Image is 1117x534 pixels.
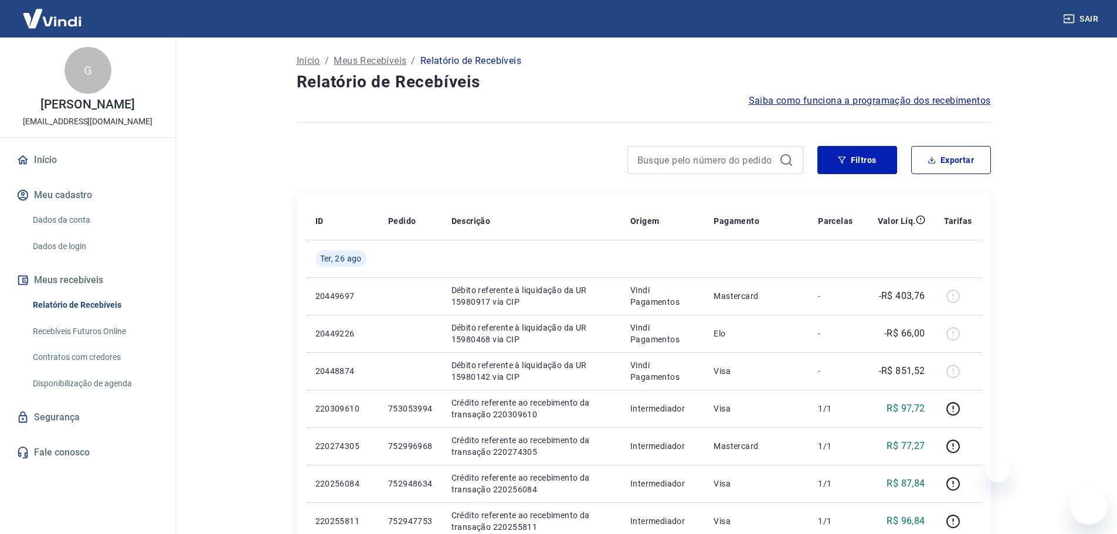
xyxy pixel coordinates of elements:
[887,477,925,491] p: R$ 87,84
[818,515,853,527] p: 1/1
[315,365,369,377] p: 20448874
[40,98,134,111] p: [PERSON_NAME]
[817,146,897,174] button: Filtros
[315,215,324,227] p: ID
[315,515,369,527] p: 220255811
[451,509,612,533] p: Crédito referente ao recebimento da transação 220255811
[818,215,853,227] p: Parcelas
[911,146,991,174] button: Exportar
[14,182,161,208] button: Meu cadastro
[714,515,799,527] p: Visa
[451,322,612,345] p: Débito referente à liquidação da UR 15980468 via CIP
[630,359,695,383] p: Vindi Pagamentos
[315,328,369,339] p: 20449226
[630,322,695,345] p: Vindi Pagamentos
[325,54,329,68] p: /
[818,290,853,302] p: -
[749,94,991,108] a: Saiba como funciona a programação dos recebimentos
[451,472,612,495] p: Crédito referente ao recebimento da transação 220256084
[28,208,161,232] a: Dados da conta
[14,1,90,36] img: Vindi
[388,403,433,414] p: 753053994
[1061,8,1103,30] button: Sair
[334,54,406,68] a: Meus Recebíveis
[818,440,853,452] p: 1/1
[887,402,925,416] p: R$ 97,72
[28,319,161,343] a: Recebíveis Futuros Online
[879,289,925,303] p: -R$ 403,76
[714,215,759,227] p: Pagamento
[297,70,991,94] h4: Relatório de Recebíveis
[818,328,853,339] p: -
[630,515,695,527] p: Intermediador
[388,515,433,527] p: 752947753
[630,215,659,227] p: Origem
[14,440,161,465] a: Fale conosco
[630,478,695,489] p: Intermediador
[64,47,111,94] div: G
[28,372,161,396] a: Disponibilização de agenda
[637,151,775,169] input: Busque pelo número do pedido
[320,253,362,264] span: Ter, 26 ago
[411,54,415,68] p: /
[315,403,369,414] p: 220309610
[451,434,612,458] p: Crédito referente ao recebimento da transação 220274305
[28,345,161,369] a: Contratos com credores
[887,514,925,528] p: R$ 96,84
[14,267,161,293] button: Meus recebíveis
[28,234,161,259] a: Dados de login
[714,478,799,489] p: Visa
[451,215,491,227] p: Descrição
[14,404,161,430] a: Segurança
[451,359,612,383] p: Débito referente à liquidação da UR 15980142 via CIP
[23,115,152,128] p: [EMAIL_ADDRESS][DOMAIN_NAME]
[451,284,612,308] p: Débito referente à liquidação da UR 15980917 via CIP
[714,440,799,452] p: Mastercard
[315,290,369,302] p: 20449697
[297,54,320,68] a: Início
[714,290,799,302] p: Mastercard
[818,478,853,489] p: 1/1
[630,440,695,452] p: Intermediador
[884,326,925,341] p: -R$ 66,00
[714,328,799,339] p: Elo
[14,147,161,173] a: Início
[714,403,799,414] p: Visa
[818,365,853,377] p: -
[28,293,161,317] a: Relatório de Recebíveis
[944,215,972,227] p: Tarifas
[1070,487,1108,525] iframe: Botão para abrir a janela de mensagens
[388,440,433,452] p: 752996968
[818,403,853,414] p: 1/1
[630,403,695,414] p: Intermediador
[887,439,925,453] p: R$ 77,27
[388,478,433,489] p: 752948634
[879,364,925,378] p: -R$ 851,52
[714,365,799,377] p: Visa
[451,397,612,420] p: Crédito referente ao recebimento da transação 220309610
[315,478,369,489] p: 220256084
[878,215,916,227] p: Valor Líq.
[630,284,695,308] p: Vindi Pagamentos
[420,54,521,68] p: Relatório de Recebíveis
[986,459,1010,482] iframe: Fechar mensagem
[315,440,369,452] p: 220274305
[388,215,416,227] p: Pedido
